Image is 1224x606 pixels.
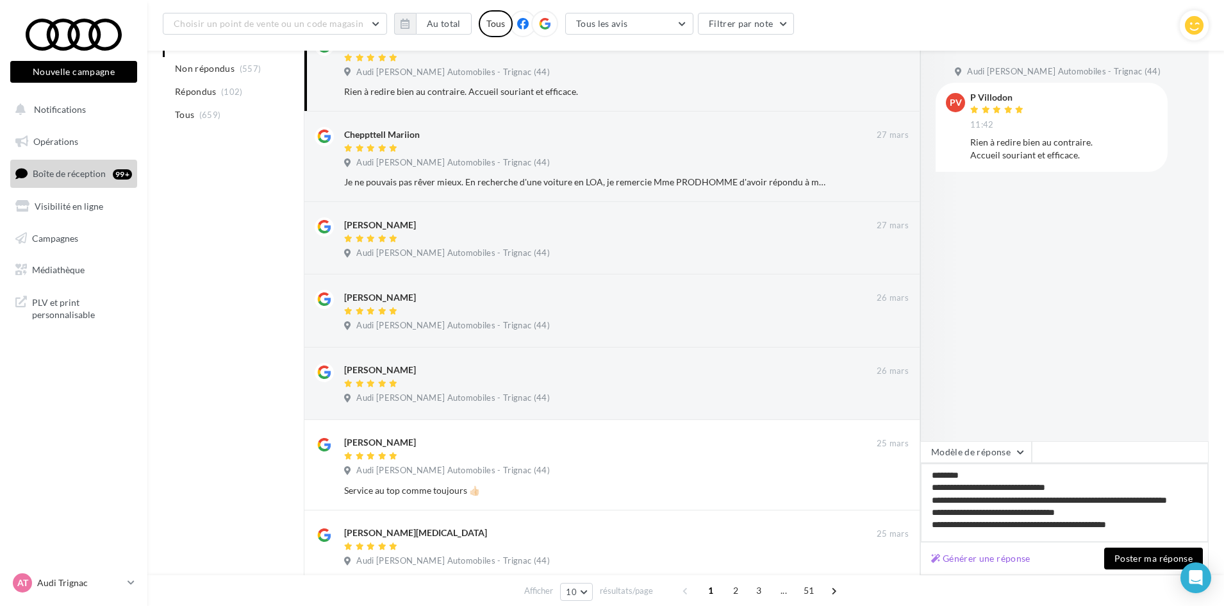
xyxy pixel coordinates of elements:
[416,13,472,35] button: Au total
[920,441,1032,463] button: Modèle de réponse
[356,555,550,567] span: Audi [PERSON_NAME] Automobiles - Trignac (44)
[8,96,135,123] button: Notifications
[8,128,140,155] a: Opérations
[32,294,132,321] span: PLV et print personnalisable
[175,108,194,121] span: Tous
[344,291,416,304] div: [PERSON_NAME]
[175,62,235,75] span: Non répondus
[1104,548,1203,569] button: Poster ma réponse
[356,320,550,332] span: Audi [PERSON_NAME] Automobiles - Trignac (44)
[576,18,628,29] span: Tous les avis
[565,13,693,35] button: Tous les avis
[17,577,28,589] span: AT
[926,551,1036,566] button: Générer une réponse
[35,201,103,212] span: Visibilité en ligne
[479,10,513,37] div: Tous
[877,130,909,141] span: 27 mars
[344,436,416,449] div: [PERSON_NAME]
[773,580,794,601] span: ...
[950,96,962,109] span: PV
[113,169,132,180] div: 99+
[877,528,909,540] span: 25 mars
[877,220,909,231] span: 27 mars
[700,580,721,601] span: 1
[8,257,140,283] a: Médiathèque
[33,168,106,179] span: Boîte de réception
[356,392,550,404] span: Audi [PERSON_NAME] Automobiles - Trignac (44)
[174,18,363,29] span: Choisir un point de vente ou un code magasin
[8,225,140,252] a: Campagnes
[356,67,550,78] span: Audi [PERSON_NAME] Automobiles - Trignac (44)
[8,289,140,326] a: PLV et print personnalisable
[560,583,593,601] button: 10
[33,136,78,147] span: Opérations
[175,85,217,98] span: Répondus
[34,104,86,115] span: Notifications
[356,157,550,169] span: Audi [PERSON_NAME] Automobiles - Trignac (44)
[10,571,137,595] a: AT Audi Trignac
[970,119,994,131] span: 11:42
[344,176,825,189] div: Je ne pouvais pas rêver mieux. En recherche d'une voiture en LOA, je remercie Mme PRODHOMME d'avo...
[798,580,820,601] span: 51
[8,160,140,187] a: Boîte de réception99+
[725,580,746,601] span: 2
[524,585,553,597] span: Afficher
[877,366,909,377] span: 26 mars
[600,585,653,597] span: résultats/page
[163,13,387,35] button: Choisir un point de vente ou un code magasin
[877,438,909,450] span: 25 mars
[344,85,825,98] div: Rien à redire bien au contraire. Accueil souriant et efficace.
[394,13,472,35] button: Au total
[199,110,221,120] span: (659)
[970,93,1027,102] div: P Villodon
[356,465,550,476] span: Audi [PERSON_NAME] Automobiles - Trignac (44)
[240,63,261,74] span: (557)
[344,128,420,141] div: Cheppttell Mariion
[967,66,1161,78] span: Audi [PERSON_NAME] Automobiles - Trignac (44)
[344,484,825,497] div: Service au top comme toujours 👍🏻
[32,232,78,243] span: Campagnes
[344,526,487,539] div: [PERSON_NAME][MEDICAL_DATA]
[748,580,769,601] span: 3
[10,61,137,83] button: Nouvelle campagne
[344,364,416,376] div: [PERSON_NAME]
[877,292,909,304] span: 26 mars
[344,219,416,231] div: [PERSON_NAME]
[32,264,85,275] span: Médiathèque
[37,577,122,589] p: Audi Trignac
[356,248,550,259] span: Audi [PERSON_NAME] Automobiles - Trignac (44)
[221,87,243,97] span: (102)
[698,13,795,35] button: Filtrer par note
[8,193,140,220] a: Visibilité en ligne
[1180,562,1211,593] div: Open Intercom Messenger
[970,136,1157,162] div: Rien à redire bien au contraire. Accueil souriant et efficace.
[566,587,577,597] span: 10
